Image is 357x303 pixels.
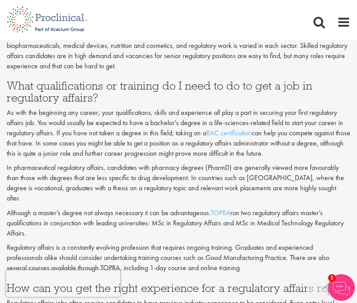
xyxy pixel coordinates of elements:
h3: What qualifications or training do I need to do to get a job in regulatory affairs? [7,80,350,103]
a: RAC certification [206,128,252,138]
iframe: reCAPTCHA [6,270,120,297]
p: As with the beginning any career, your qualifications, skills and experience all play a part in s... [7,108,350,158]
img: Chatbot [328,274,355,301]
span: 1 [328,274,336,282]
p: In pharmaceutical regulatory affairs, candidates with pharmacy degrees (PharmD) are generally vie... [7,163,350,203]
a: TOPRA [211,208,230,217]
p: Regulatory affairs is a constantly evolving profession that requires ongoing training. Graduates ... [7,243,350,273]
p: Regulatory professionals play an important role and are needed in a wide number of industries inc... [7,31,350,71]
p: Although a master’s degree not always necessary it can be advantageous. run two regulatory affair... [7,208,350,239]
h3: How can you get the right experience for a regulatory affairs role? [7,282,350,294]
